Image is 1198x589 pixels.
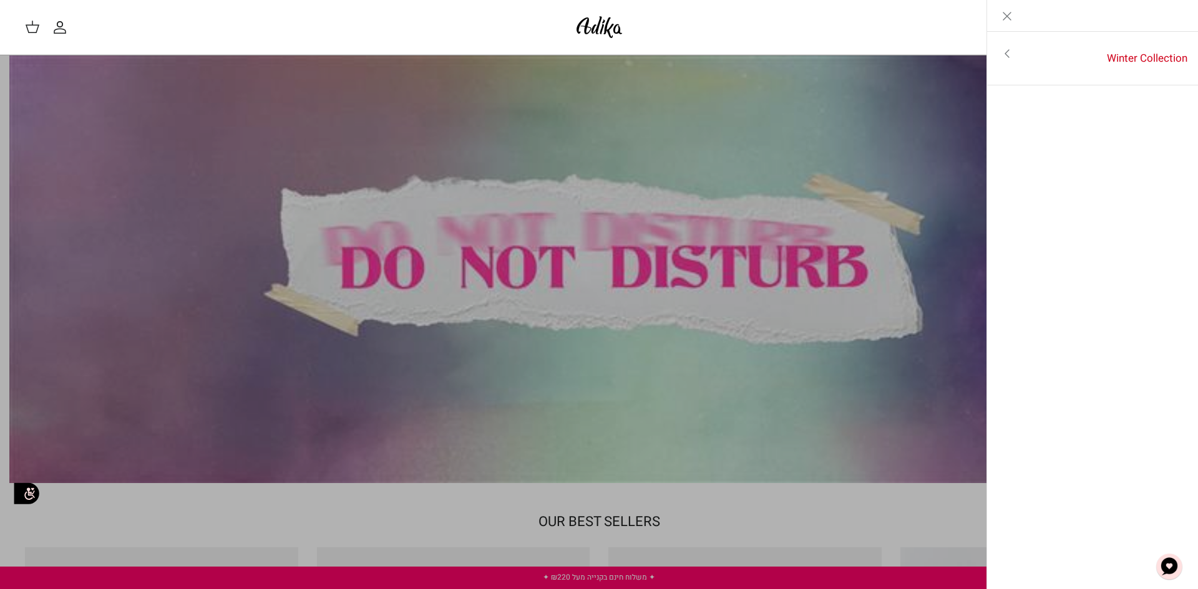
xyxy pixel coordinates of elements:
[1151,548,1188,585] button: צ'אט
[573,12,626,42] img: Adika IL
[9,476,44,510] img: accessibility_icon02.svg
[52,20,72,35] a: החשבון שלי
